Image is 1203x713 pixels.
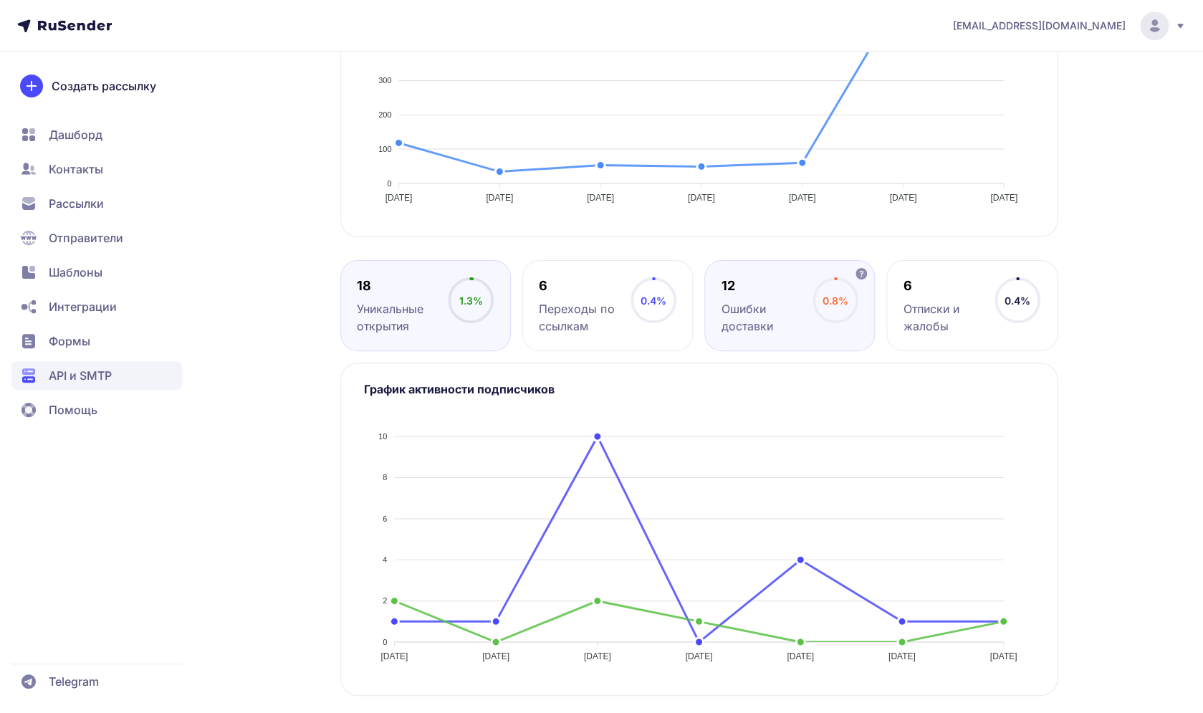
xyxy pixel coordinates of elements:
div: 12 [722,277,813,295]
tspan: 200 [378,110,391,119]
tspan: [DATE] [380,651,408,661]
span: [EMAIL_ADDRESS][DOMAIN_NAME] [953,19,1126,33]
tspan: [DATE] [889,193,916,203]
span: 0.4% [641,295,666,307]
div: 6 [539,277,630,295]
tspan: 4 [383,555,387,564]
span: Интеграции [49,298,117,315]
tspan: [DATE] [685,651,712,661]
tspan: [DATE] [587,193,614,203]
span: API и SMTP [49,367,112,384]
div: Уникальные открытия [357,300,448,335]
tspan: [DATE] [787,651,814,661]
tspan: [DATE] [687,193,714,203]
span: Рассылки [49,195,104,212]
span: Telegram [49,673,99,690]
tspan: [DATE] [482,651,509,661]
tspan: 100 [378,145,391,153]
tspan: [DATE] [788,193,815,203]
span: Отправители [49,229,123,247]
div: Переходы по ссылкам [539,300,630,335]
tspan: [DATE] [486,193,513,203]
tspan: [DATE] [385,193,412,203]
span: Создать рассылку [52,77,156,95]
span: 1.3% [459,295,483,307]
tspan: 300 [378,76,391,85]
tspan: 0 [387,178,391,187]
div: Отписки и жалобы [904,300,994,335]
a: Telegram [11,667,182,696]
tspan: 2 [383,596,387,605]
tspan: 10 [378,432,387,441]
div: 6 [904,277,994,295]
span: Помощь [49,401,97,418]
span: Шаблоны [49,264,102,281]
span: Формы [49,332,90,350]
span: 0.4% [1005,295,1030,307]
tspan: [DATE] [583,651,610,661]
tspan: 6 [383,514,387,522]
h3: График активности подписчиков [364,381,1034,398]
tspan: 8 [383,473,387,482]
tspan: [DATE] [989,651,1017,661]
tspan: 0 [383,637,387,646]
span: 0.8% [823,295,848,307]
div: Ошибки доставки [722,300,813,335]
div: 18 [357,277,448,295]
tspan: [DATE] [888,651,915,661]
tspan: [DATE] [990,193,1017,203]
span: Дашборд [49,126,102,143]
span: Контакты [49,161,103,178]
